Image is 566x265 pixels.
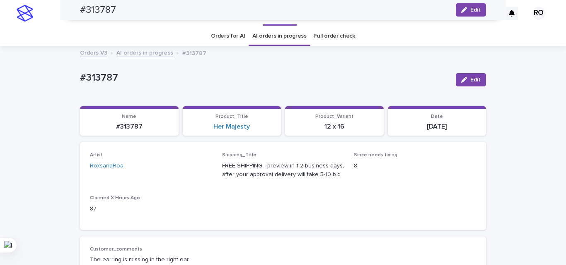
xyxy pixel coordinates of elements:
span: Date [431,114,443,119]
p: 87 [90,205,212,213]
span: Artist [90,153,103,158]
p: 12 x 16 [290,123,379,131]
a: Orders V3 [80,48,107,57]
span: Edit [470,77,481,83]
a: AI orders in progress [252,26,307,46]
a: Orders for AI [211,26,245,46]
p: #313787 [85,123,174,131]
a: RoxsanaRoa [90,162,123,170]
p: #313787 [182,48,206,57]
span: Product_Title [215,114,248,119]
span: Shipping_Title [222,153,256,158]
p: 8 [354,162,476,170]
span: Product_Variant [315,114,353,119]
img: stacker-logo-s-only.png [17,5,33,21]
p: FREE SHIPPING - preview in 1-2 business days, after your approval delivery will take 5-10 b.d. [222,162,344,179]
span: Since needs fixing [354,153,397,158]
span: Customer_comments [90,247,142,252]
span: Name [122,114,136,119]
div: RO [532,7,545,20]
p: #313787 [80,72,449,84]
button: Edit [456,73,486,86]
a: Full order check [314,26,355,46]
p: [DATE] [393,123,481,131]
span: Claimed X Hours Ago [90,196,140,201]
a: AI orders in progress [116,48,173,57]
a: Her Majesty [213,123,250,131]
